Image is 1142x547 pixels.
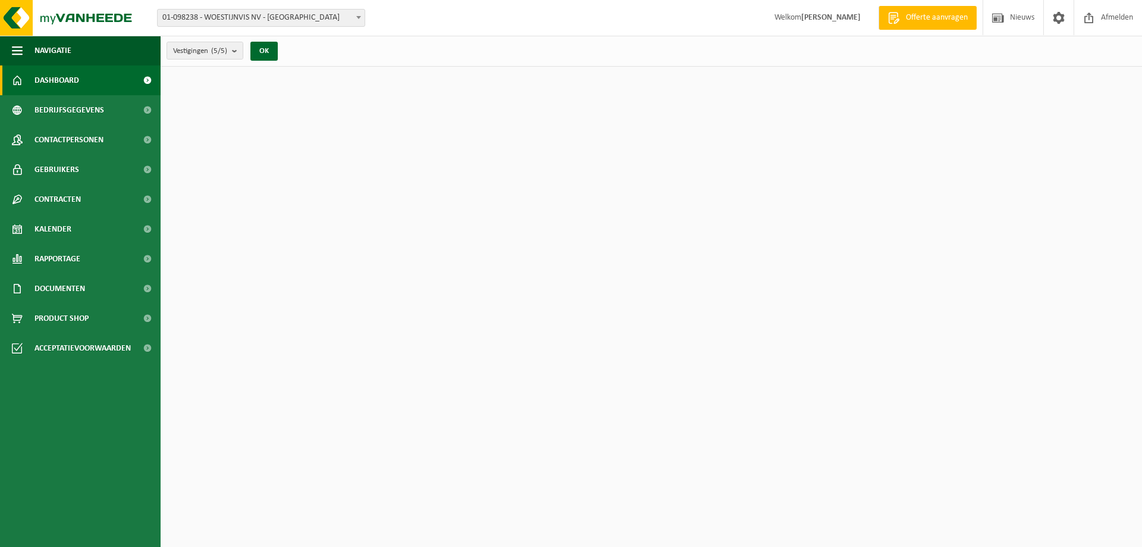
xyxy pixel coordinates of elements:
button: OK [250,42,278,61]
span: 01-098238 - WOESTIJNVIS NV - VILVOORDE [158,10,365,26]
span: Bedrijfsgegevens [34,95,104,125]
span: Vestigingen [173,42,227,60]
span: Dashboard [34,65,79,95]
span: Rapportage [34,244,80,274]
strong: [PERSON_NAME] [801,13,861,22]
span: Offerte aanvragen [903,12,971,24]
span: Contactpersonen [34,125,103,155]
span: Gebruikers [34,155,79,185]
button: Vestigingen(5/5) [167,42,243,60]
count: (5/5) [211,47,227,55]
span: Kalender [34,214,71,244]
span: 01-098238 - WOESTIJNVIS NV - VILVOORDE [157,9,365,27]
span: Product Shop [34,304,89,333]
span: Documenten [34,274,85,304]
a: Offerte aanvragen [879,6,977,30]
span: Contracten [34,185,81,214]
span: Navigatie [34,36,71,65]
span: Acceptatievoorwaarden [34,333,131,363]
